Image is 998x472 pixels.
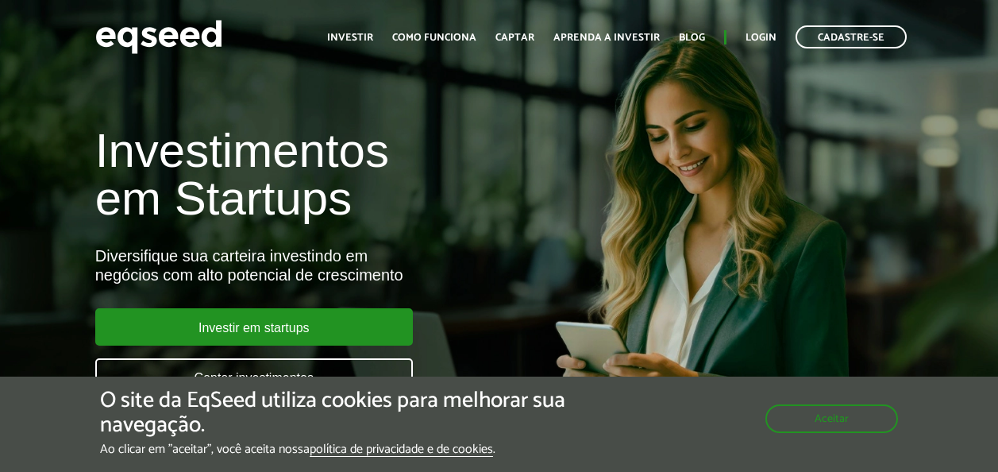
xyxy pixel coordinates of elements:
a: Aprenda a investir [553,33,660,43]
button: Aceitar [765,404,898,433]
a: Captar investimentos [95,358,413,396]
a: Cadastre-se [796,25,907,48]
h1: Investimentos em Startups [95,127,571,222]
img: EqSeed [95,16,222,58]
a: política de privacidade e de cookies [310,443,493,457]
a: Como funciona [392,33,476,43]
p: Ao clicar em "aceitar", você aceita nossa . [100,442,579,457]
div: Diversifique sua carteira investindo em negócios com alto potencial de crescimento [95,246,571,284]
h5: O site da EqSeed utiliza cookies para melhorar sua navegação. [100,389,579,438]
a: Investir em startups [95,308,413,346]
a: Login [746,33,776,43]
a: Captar [495,33,534,43]
a: Blog [679,33,705,43]
a: Investir [327,33,373,43]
